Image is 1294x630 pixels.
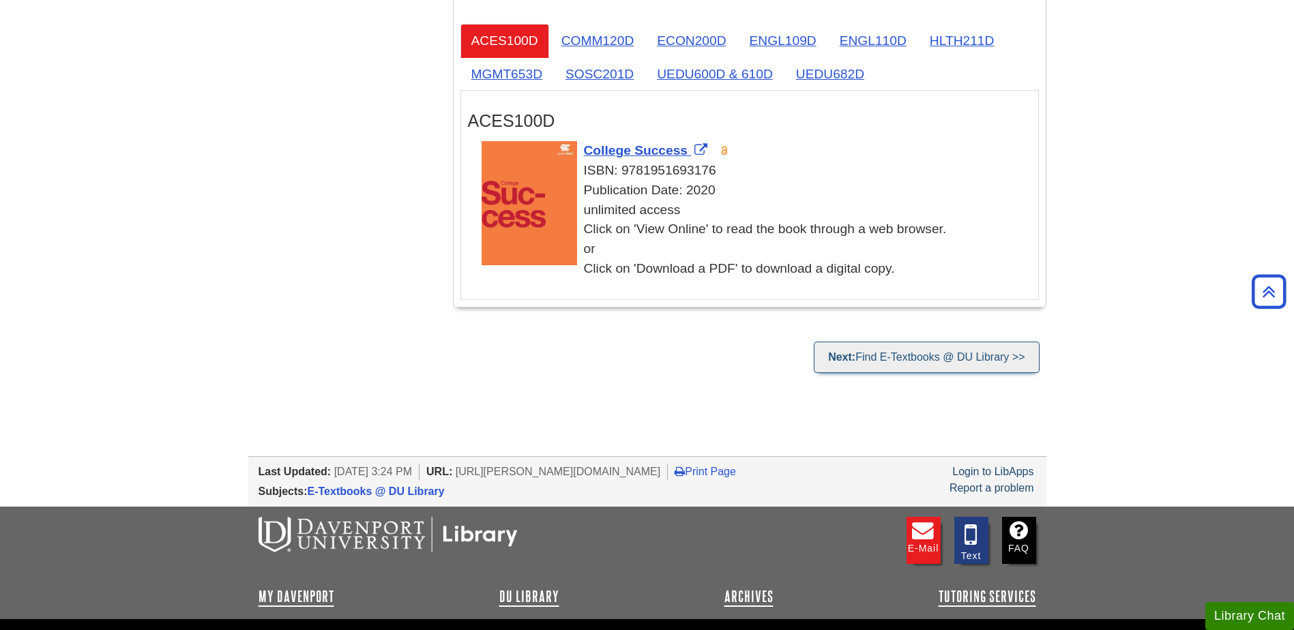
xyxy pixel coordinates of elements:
[907,517,941,564] a: E-mail
[426,466,452,477] span: URL:
[550,24,645,57] a: COMM120D
[460,24,549,57] a: ACES100D
[646,24,737,57] a: ECON200D
[259,588,334,605] a: My Davenport
[555,57,645,91] a: SOSC201D
[482,161,1031,181] div: ISBN: 9781951693176
[724,588,774,605] a: Archives
[720,145,730,156] img: Open Access
[828,351,855,363] strong: Next:
[675,466,736,477] a: Print Page
[814,342,1039,373] a: Next:Find E-Textbooks @ DU Library >>
[1247,282,1291,301] a: Back to Top
[939,588,1036,605] a: Tutoring Services
[460,57,553,91] a: MGMT653D
[646,57,784,91] a: UEDU600D & 610D
[919,24,1005,57] a: HLTH211D
[308,485,445,497] a: E-Textbooks @ DU Library
[259,466,332,477] span: Last Updated:
[468,111,1031,131] h3: ACES100D
[482,200,1031,279] div: unlimited access Click on 'View Online' to read the book through a web browser. or Click on 'Down...
[785,57,875,91] a: UEDU682D
[259,517,518,552] img: DU Libraries
[829,24,917,57] a: ENGL110D
[482,181,1031,200] div: Publication Date: 2020
[952,466,1033,477] a: Login to LibApps
[584,143,711,157] a: Link opens in new window
[456,466,661,477] span: [URL][PERSON_NAME][DOMAIN_NAME]
[954,517,988,564] a: Text
[334,466,412,477] span: [DATE] 3:24 PM
[739,24,827,57] a: ENGL109D
[675,466,685,477] i: Print Page
[1205,602,1294,630] button: Library Chat
[950,482,1034,494] a: Report a problem
[482,141,577,265] img: Cover Art
[499,588,559,605] a: DU Library
[584,143,688,157] span: College Success
[1002,517,1036,564] a: FAQ
[259,485,308,497] span: Subjects:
